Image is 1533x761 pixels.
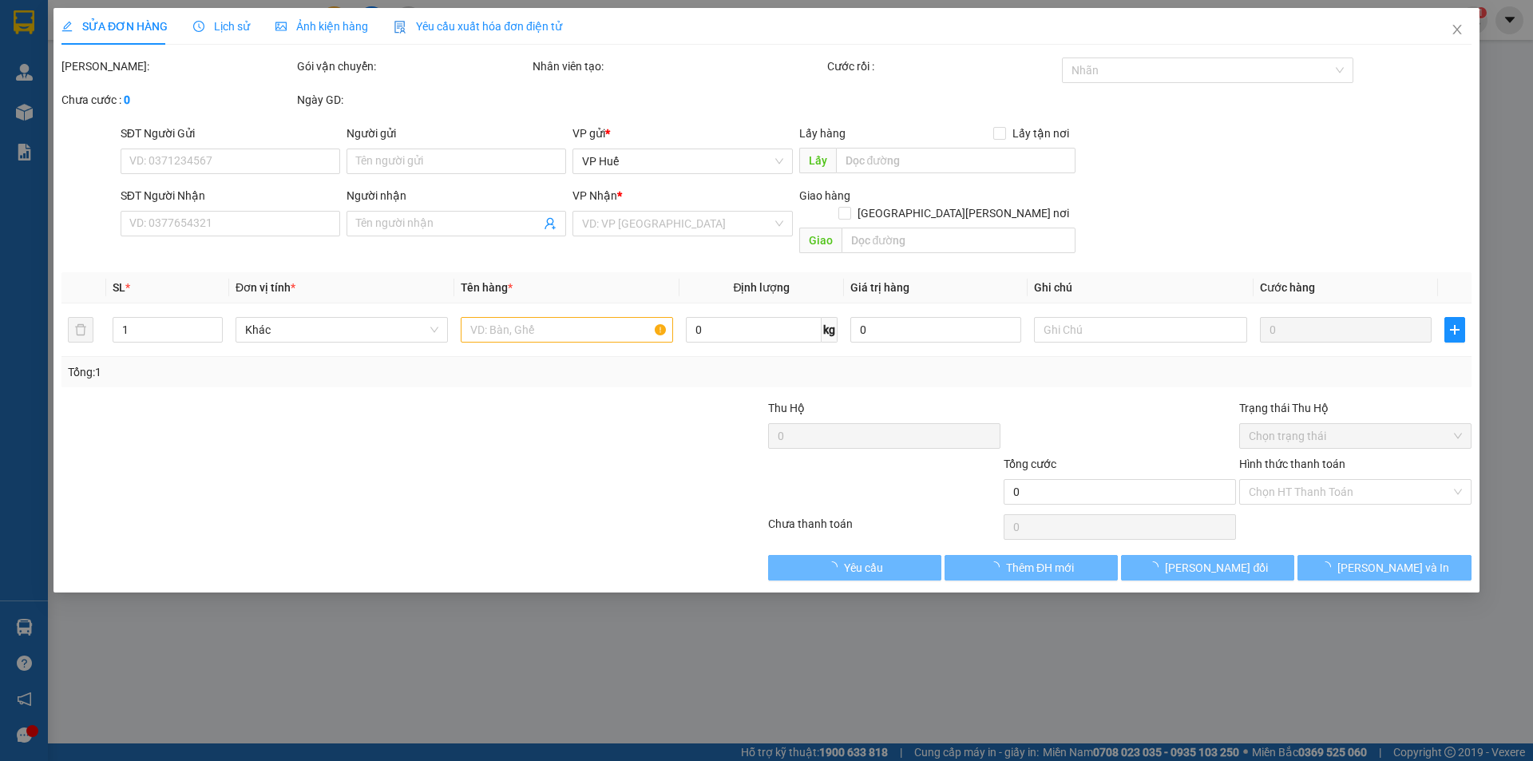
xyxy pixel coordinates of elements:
[734,281,790,294] span: Định lượng
[799,148,836,173] span: Lấy
[822,317,838,343] span: kg
[1337,559,1449,577] span: [PERSON_NAME] và In
[1006,559,1074,577] span: Thêm ĐH mới
[1004,458,1056,470] span: Tổng cước
[347,187,566,204] div: Người nhận
[844,559,883,577] span: Yêu cầu
[836,148,1075,173] input: Dọc đường
[799,228,842,253] span: Giao
[799,189,850,202] span: Giao hàng
[193,20,250,33] span: Lịch sử
[461,317,673,343] input: VD: Bàn, Ghế
[347,125,566,142] div: Người gửi
[826,561,844,573] span: loading
[1435,8,1480,53] button: Close
[275,20,368,33] span: Ảnh kiện hàng
[768,555,941,581] button: Yêu cầu
[1451,23,1464,36] span: close
[394,21,406,34] img: icon
[1239,399,1472,417] div: Trạng thái Thu Hộ
[68,317,93,343] button: delete
[545,217,557,230] span: user-add
[573,189,618,202] span: VP Nhận
[297,91,529,109] div: Ngày GD:
[1035,317,1247,343] input: Ghi Chú
[766,515,1002,543] div: Chưa thanh toán
[1260,281,1315,294] span: Cước hàng
[768,402,805,414] span: Thu Hộ
[236,281,295,294] span: Đơn vị tính
[945,555,1118,581] button: Thêm ĐH mới
[68,363,592,381] div: Tổng: 1
[533,57,824,75] div: Nhân viên tạo:
[1006,125,1075,142] span: Lấy tận nơi
[124,93,130,106] b: 0
[1444,317,1465,343] button: plus
[121,125,340,142] div: SĐT Người Gửi
[61,20,168,33] span: SỬA ĐƠN HÀNG
[842,228,1075,253] input: Dọc đường
[851,204,1075,222] span: [GEOGRAPHIC_DATA][PERSON_NAME] nơi
[275,21,287,32] span: picture
[1445,323,1464,336] span: plus
[583,149,783,173] span: VP Huế
[113,281,125,294] span: SL
[121,187,340,204] div: SĐT Người Nhận
[799,127,846,140] span: Lấy hàng
[1028,272,1254,303] th: Ghi chú
[61,57,294,75] div: [PERSON_NAME]:
[461,281,513,294] span: Tên hàng
[61,21,73,32] span: edit
[1249,424,1462,448] span: Chọn trạng thái
[850,281,909,294] span: Giá trị hàng
[1298,555,1472,581] button: [PERSON_NAME] và In
[245,318,438,342] span: Khác
[573,125,793,142] div: VP gửi
[1239,458,1345,470] label: Hình thức thanh toán
[1320,561,1337,573] span: loading
[1166,559,1269,577] span: [PERSON_NAME] đổi
[297,57,529,75] div: Gói vận chuyển:
[1260,317,1432,343] input: 0
[988,561,1006,573] span: loading
[1121,555,1294,581] button: [PERSON_NAME] đổi
[193,21,204,32] span: clock-circle
[61,91,294,109] div: Chưa cước :
[394,20,562,33] span: Yêu cầu xuất hóa đơn điện tử
[1148,561,1166,573] span: loading
[827,57,1060,75] div: Cước rồi :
